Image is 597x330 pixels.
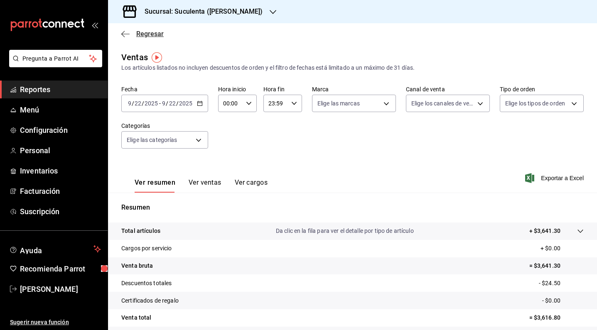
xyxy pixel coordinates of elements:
input: ---- [179,100,193,107]
span: Suscripción [20,206,101,217]
button: Regresar [121,30,164,38]
p: Descuentos totales [121,279,172,288]
span: / [176,100,179,107]
img: Tooltip marker [152,52,162,63]
p: Total artículos [121,227,160,235]
span: [PERSON_NAME] [20,284,101,295]
button: Exportar a Excel [527,173,584,183]
span: Sugerir nueva función [10,318,101,327]
p: + $0.00 [540,244,584,253]
span: Regresar [136,30,164,38]
a: Pregunta a Parrot AI [6,60,102,69]
span: Configuración [20,125,101,136]
span: Elige los tipos de orden [505,99,565,108]
span: Reportes [20,84,101,95]
input: -- [162,100,166,107]
p: = $3,641.30 [529,262,584,270]
button: Ver cargos [235,178,268,193]
p: Da clic en la fila para ver el detalle por tipo de artículo [276,227,414,235]
div: Ventas [121,51,148,64]
span: Elige las marcas [317,99,360,108]
span: Personal [20,145,101,156]
p: Resumen [121,203,584,213]
p: = $3,616.80 [529,313,584,322]
span: - [159,100,161,107]
p: Cargos por servicio [121,244,172,253]
div: Los artículos listados no incluyen descuentos de orden y el filtro de fechas está limitado a un m... [121,64,584,72]
span: Inventarios [20,165,101,176]
span: Elige las categorías [127,136,177,144]
label: Marca [312,86,396,92]
label: Fecha [121,86,208,92]
p: Venta bruta [121,262,153,270]
span: Menú [20,104,101,115]
input: -- [128,100,132,107]
label: Canal de venta [406,86,490,92]
span: Pregunta a Parrot AI [22,54,89,63]
button: open_drawer_menu [91,22,98,28]
div: navigation tabs [135,178,268,193]
label: Tipo de orden [500,86,584,92]
p: Certificados de regalo [121,296,179,305]
p: + $3,641.30 [529,227,560,235]
p: Venta total [121,313,151,322]
label: Categorías [121,123,208,129]
input: -- [169,100,176,107]
span: / [142,100,144,107]
span: Ayuda [20,244,90,254]
label: Hora inicio [218,86,257,92]
label: Hora fin [263,86,302,92]
button: Ver resumen [135,178,175,193]
h3: Sucursal: Suculenta ([PERSON_NAME]) [138,7,263,17]
button: Pregunta a Parrot AI [9,50,102,67]
input: ---- [144,100,158,107]
span: Elige los canales de venta [411,99,474,108]
p: - $24.50 [539,279,584,288]
input: -- [134,100,142,107]
button: Ver ventas [189,178,221,193]
span: / [132,100,134,107]
span: Recomienda Parrot [20,263,101,274]
span: / [166,100,168,107]
span: Facturación [20,186,101,197]
p: - $0.00 [542,296,584,305]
